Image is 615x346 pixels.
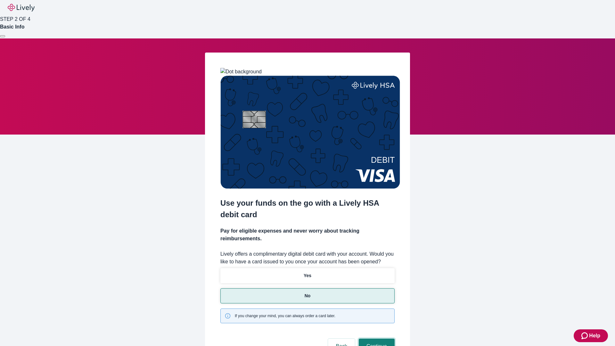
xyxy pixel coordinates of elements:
span: If you change your mind, you can always order a card later. [235,313,335,319]
p: Yes [304,272,311,279]
button: No [220,288,395,303]
h2: Use your funds on the go with a Lively HSA debit card [220,197,395,220]
button: Yes [220,268,395,283]
svg: Zendesk support icon [581,332,589,340]
img: Debit card [220,76,400,189]
label: Lively offers a complimentary digital debit card with your account. Would you like to have a card... [220,250,395,266]
img: Dot background [220,68,262,76]
button: Zendesk support iconHelp [574,329,608,342]
img: Lively [8,4,35,12]
h4: Pay for eligible expenses and never worry about tracking reimbursements. [220,227,395,243]
span: Help [589,332,600,340]
p: No [305,292,311,299]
